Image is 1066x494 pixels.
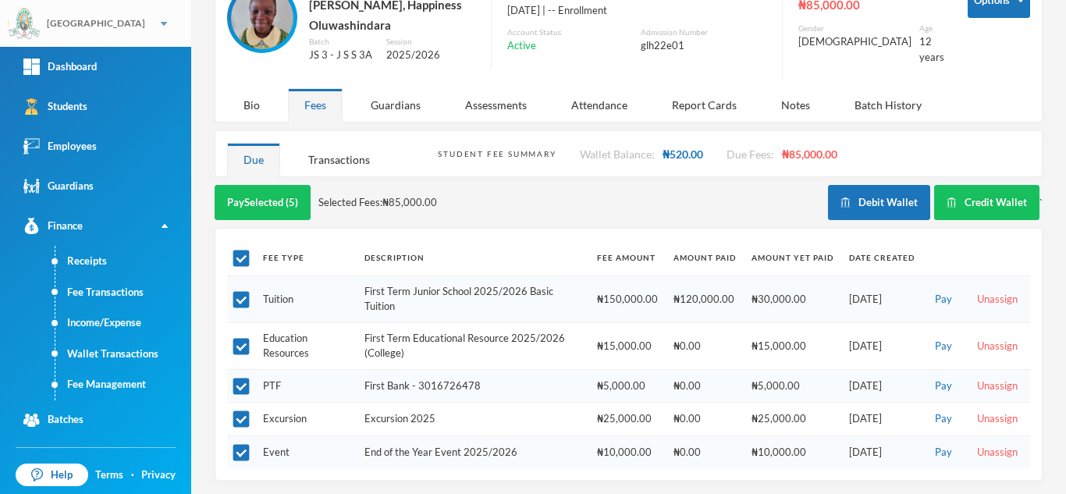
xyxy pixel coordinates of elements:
[580,147,655,161] span: Wallet Balance:
[55,339,191,370] a: Wallet Transactions
[666,435,744,468] td: ₦0.00
[666,369,744,403] td: ₦0.00
[55,277,191,308] a: Fee Transactions
[919,23,944,34] div: Age
[744,275,841,322] td: ₦30,000.00
[744,240,841,275] th: Amount Yet Paid
[255,240,357,275] th: Fee Type
[744,322,841,369] td: ₦15,000.00
[507,3,766,19] div: [DATE] | -- Enrollment
[318,195,437,211] span: Selected Fees: ₦85,000.00
[972,291,1022,308] button: Unassign
[972,410,1022,428] button: Unassign
[930,378,957,395] button: Pay
[16,464,88,487] a: Help
[141,467,176,483] a: Privacy
[798,34,911,50] div: [DEMOGRAPHIC_DATA]
[930,444,957,461] button: Pay
[589,322,666,369] td: ₦15,000.00
[357,322,589,369] td: First Term Educational Resource 2025/2026 (College)
[23,218,83,234] div: Finance
[23,412,84,428] div: Batches
[589,275,666,322] td: ₦150,000.00
[555,88,644,122] div: Attendance
[507,27,633,38] div: Account Status
[55,369,191,400] a: Fee Management
[744,369,841,403] td: ₦5,000.00
[666,322,744,369] td: ₦0.00
[972,444,1022,461] button: Unassign
[663,147,703,161] span: ₦520.00
[23,178,94,194] div: Guardians
[666,240,744,275] th: Amount Paid
[357,275,589,322] td: First Term Junior School 2025/2026 Basic Tuition
[828,185,930,220] button: Debit Wallet
[354,88,437,122] div: Guardians
[227,88,276,122] div: Bio
[972,378,1022,395] button: Unassign
[589,403,666,436] td: ₦25,000.00
[641,38,766,54] div: glh22e01
[309,36,375,48] div: Batch
[919,34,944,65] div: 12 years
[666,275,744,322] td: ₦120,000.00
[727,147,774,161] span: Due Fees:
[288,88,343,122] div: Fees
[292,143,386,176] div: Transactions
[9,9,40,40] img: logo
[930,338,957,355] button: Pay
[386,36,475,48] div: Session
[934,185,1039,220] button: Credit Wallet
[357,240,589,275] th: Description
[744,403,841,436] td: ₦25,000.00
[744,435,841,468] td: ₦10,000.00
[55,307,191,339] a: Income/Expense
[131,467,134,483] div: ·
[255,322,357,369] td: Education Resources
[255,275,357,322] td: Tuition
[828,185,1043,220] div: `
[507,38,536,54] span: Active
[449,88,543,122] div: Assessments
[765,88,826,122] div: Notes
[841,322,922,369] td: [DATE]
[666,403,744,436] td: ₦0.00
[798,23,911,34] div: Gender
[357,369,589,403] td: First Bank - 3016726478
[386,48,475,63] div: 2025/2026
[930,291,957,308] button: Pay
[227,143,280,176] div: Due
[589,369,666,403] td: ₦5,000.00
[47,16,145,30] div: [GEOGRAPHIC_DATA]
[357,435,589,468] td: End of the Year Event 2025/2026
[841,435,922,468] td: [DATE]
[841,275,922,322] td: [DATE]
[589,435,666,468] td: ₦10,000.00
[95,467,123,483] a: Terms
[656,88,753,122] div: Report Cards
[255,435,357,468] td: Event
[23,59,97,75] div: Dashboard
[215,185,311,220] button: PaySelected (5)
[438,148,556,160] div: Student Fee Summary
[782,147,837,161] span: ₦85,000.00
[589,240,666,275] th: Fee Amount
[641,27,766,38] div: Admission Number
[55,246,191,277] a: Receipts
[309,48,375,63] div: JS 3 - J S S 3A
[357,403,589,436] td: Excursion 2025
[23,98,87,115] div: Students
[930,410,957,428] button: Pay
[838,88,938,122] div: Batch History
[972,338,1022,355] button: Unassign
[841,403,922,436] td: [DATE]
[255,369,357,403] td: PTF
[841,369,922,403] td: [DATE]
[23,138,97,155] div: Employees
[255,403,357,436] td: Excursion
[841,240,922,275] th: Date Created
